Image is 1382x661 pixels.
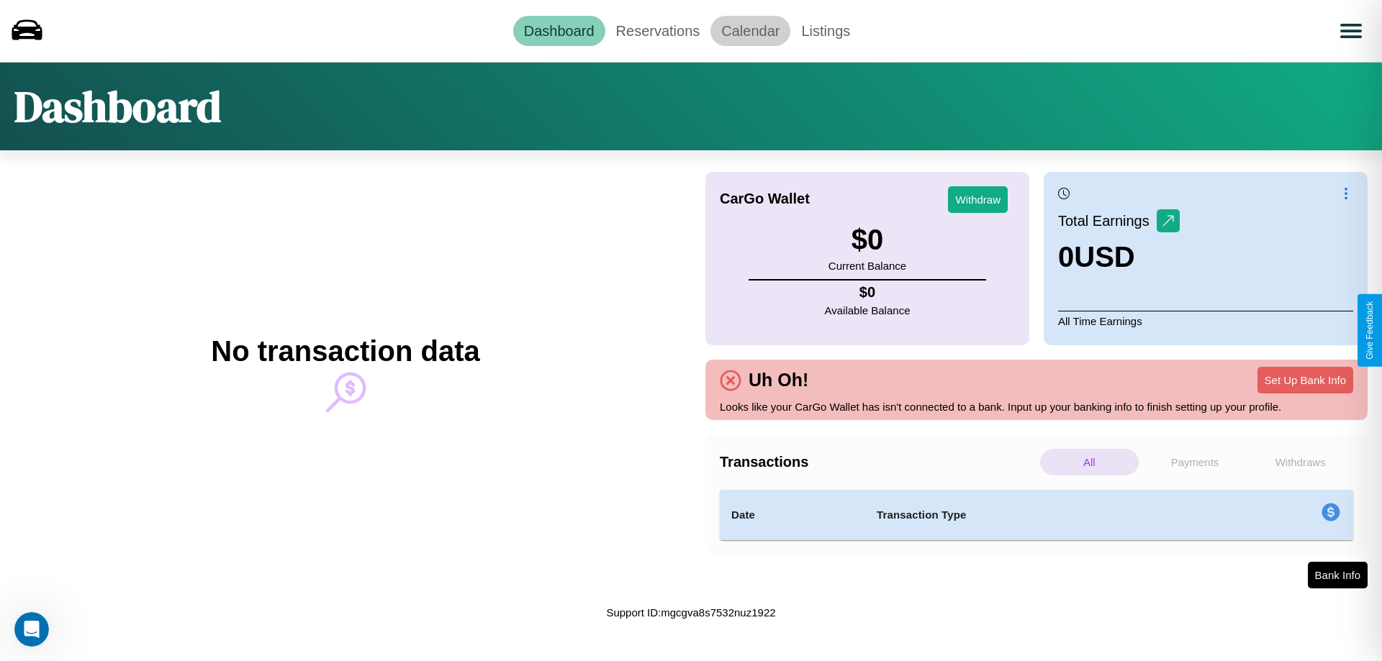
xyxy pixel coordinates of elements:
p: Available Balance [825,301,911,320]
button: Withdraw [948,186,1008,213]
h4: Uh Oh! [741,370,816,391]
h3: 0 USD [1058,241,1180,273]
a: Dashboard [513,16,605,46]
table: simple table [720,490,1353,540]
a: Reservations [605,16,711,46]
h4: Transactions [720,454,1036,470]
p: Withdraws [1251,449,1350,475]
a: Calendar [710,16,790,46]
p: Current Balance [828,256,906,275]
p: All [1040,449,1139,475]
h2: No transaction data [211,335,479,368]
iframe: Intercom live chat [14,612,49,647]
p: Looks like your CarGo Wallet has isn't connected to a bank. Input up your banking info to finish ... [720,397,1353,416]
button: Set Up Bank Info [1257,367,1353,393]
button: Bank Info [1308,562,1368,588]
h4: Transaction Type [877,506,1203,524]
div: Give Feedback [1365,301,1375,360]
h1: Dashboard [14,77,221,136]
p: Payments [1146,449,1245,475]
h3: $ 0 [828,224,906,256]
p: Support ID: mgcgva8s7532nuz1922 [606,603,775,622]
p: Total Earnings [1058,208,1157,234]
h4: $ 0 [825,284,911,301]
h4: Date [731,506,854,524]
p: All Time Earnings [1058,311,1353,331]
button: Open menu [1331,11,1371,51]
a: Listings [790,16,861,46]
h4: CarGo Wallet [720,191,810,207]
